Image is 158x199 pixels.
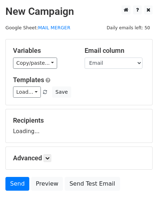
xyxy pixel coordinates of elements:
small: Google Sheet: [5,25,71,30]
a: Copy/paste... [13,58,57,69]
div: Loading... [13,117,145,135]
a: Send Test Email [65,177,120,191]
h2: New Campaign [5,5,153,18]
button: Save [52,86,71,98]
a: Templates [13,76,44,84]
a: MAIL MERGER [38,25,70,30]
h5: Advanced [13,154,145,162]
h5: Email column [85,47,145,55]
a: Send [5,177,29,191]
h5: Variables [13,47,74,55]
span: Daily emails left: 50 [104,24,153,32]
h5: Recipients [13,117,145,124]
a: Daily emails left: 50 [104,25,153,30]
a: Load... [13,86,41,98]
a: Preview [31,177,63,191]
